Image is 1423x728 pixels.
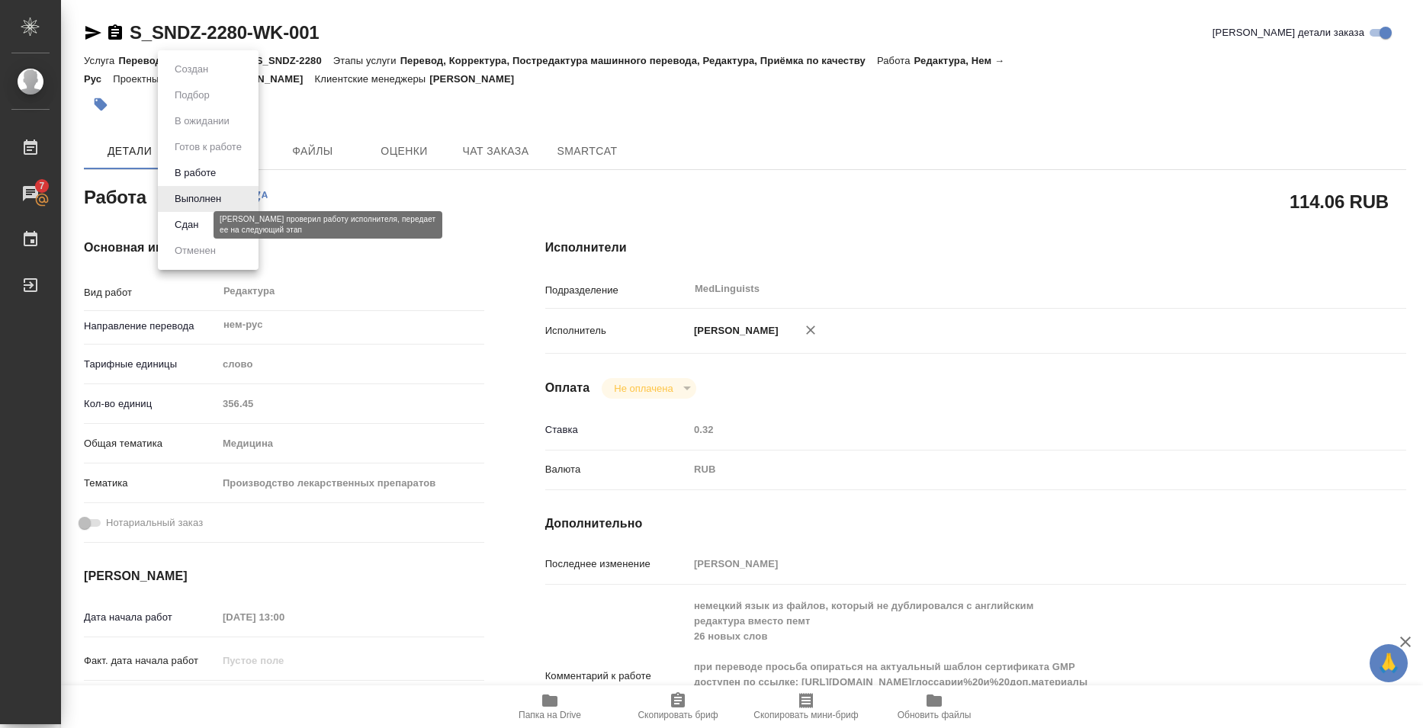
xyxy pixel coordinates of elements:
button: Подбор [170,87,214,104]
button: В работе [170,165,220,181]
button: Готов к работе [170,139,246,156]
button: В ожидании [170,113,234,130]
button: Выполнен [170,191,226,207]
button: Создан [170,61,213,78]
button: Отменен [170,242,220,259]
button: Сдан [170,216,203,233]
